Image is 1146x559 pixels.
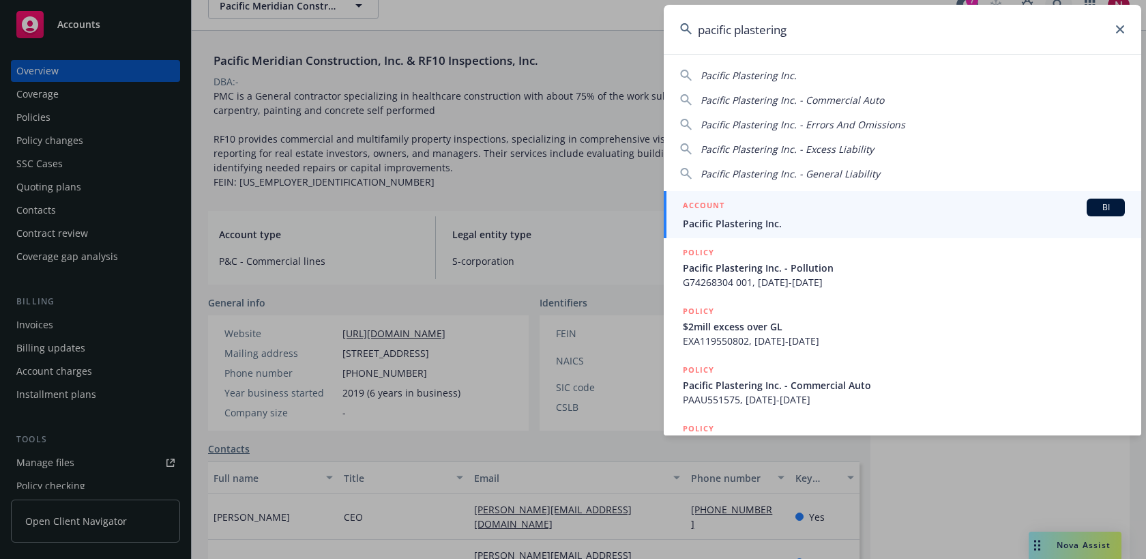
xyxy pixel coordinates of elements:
a: ACCOUNTBIPacific Plastering Inc. [664,191,1141,238]
h5: POLICY [683,422,714,435]
a: POLICYPacific Plastering Inc. - Commercial AutoPAAU551575, [DATE]-[DATE] [664,356,1141,414]
h5: ACCOUNT [683,199,724,215]
span: Pacific Plastering Inc. - Errors And Omissions [701,118,905,131]
span: PAAU551575, [DATE]-[DATE] [683,392,1125,407]
span: G74268304 001, [DATE]-[DATE] [683,275,1125,289]
span: Pacific Plastering Inc. - Commercial Auto [683,378,1125,392]
a: POLICYPacific Plastering Inc. - PollutionG74268304 001, [DATE]-[DATE] [664,238,1141,297]
h5: POLICY [683,363,714,377]
h5: POLICY [683,246,714,259]
span: Pacific Plastering Inc. - Commercial Auto [701,94,884,106]
h5: POLICY [683,304,714,318]
span: Pacific Plastering Inc. [683,216,1125,231]
span: EXA119550802, [DATE]-[DATE] [683,334,1125,348]
span: Pacific Plastering Inc. - Excess Liability [701,143,874,156]
input: Search... [664,5,1141,54]
a: POLICY [664,414,1141,473]
span: $2mill excess over GL [683,319,1125,334]
a: POLICY$2mill excess over GLEXA119550802, [DATE]-[DATE] [664,297,1141,356]
span: Pacific Plastering Inc. - General Liability [701,167,880,180]
span: BI [1092,201,1119,214]
span: Pacific Plastering Inc. [701,69,797,82]
span: Pacific Plastering Inc. - Pollution [683,261,1125,275]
